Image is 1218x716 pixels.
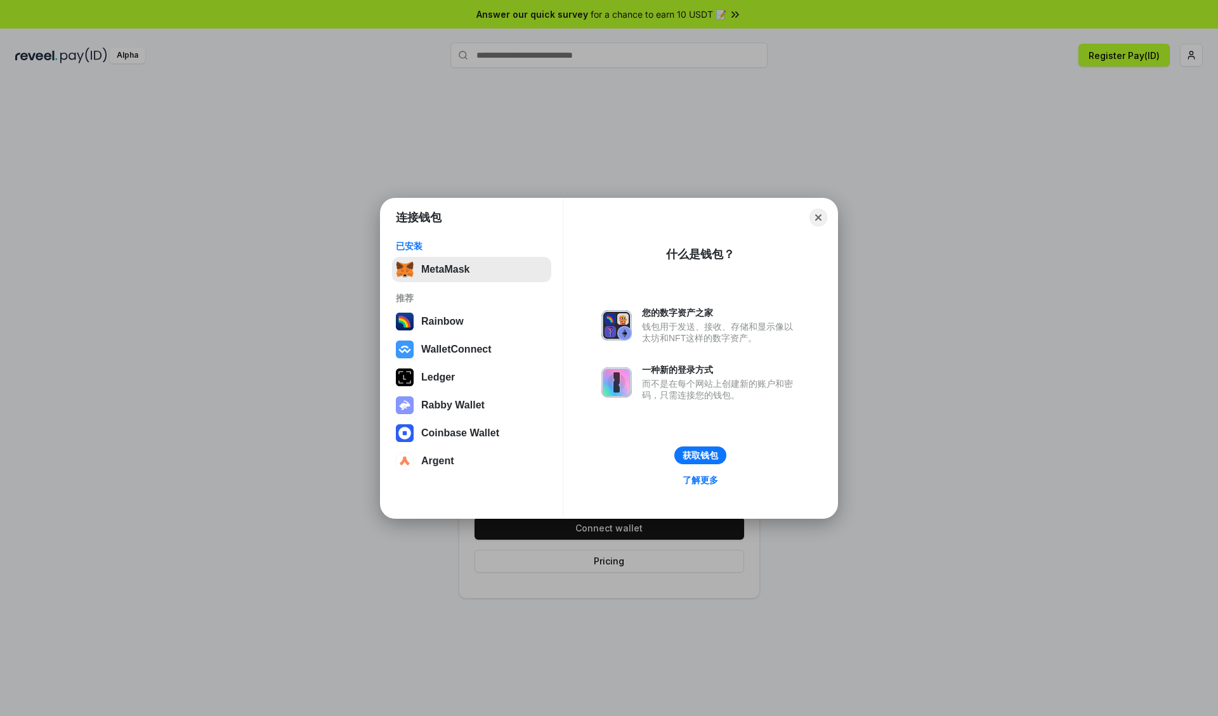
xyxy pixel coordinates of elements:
[601,310,632,341] img: svg+xml,%3Csvg%20xmlns%3D%22http%3A%2F%2Fwww.w3.org%2F2000%2Fsvg%22%20fill%3D%22none%22%20viewBox...
[396,424,414,442] img: svg+xml,%3Csvg%20width%3D%2228%22%20height%3D%2228%22%20viewBox%3D%220%200%2028%2028%22%20fill%3D...
[392,309,551,334] button: Rainbow
[396,292,547,304] div: 推荐
[421,455,454,467] div: Argent
[421,400,485,411] div: Rabby Wallet
[392,365,551,390] button: Ledger
[421,344,492,355] div: WalletConnect
[392,337,551,362] button: WalletConnect
[396,240,547,252] div: 已安装
[683,450,718,461] div: 获取钱包
[392,393,551,418] button: Rabby Wallet
[601,367,632,398] img: svg+xml,%3Csvg%20xmlns%3D%22http%3A%2F%2Fwww.w3.org%2F2000%2Fsvg%22%20fill%3D%22none%22%20viewBox...
[421,316,464,327] div: Rainbow
[642,378,799,401] div: 而不是在每个网站上创建新的账户和密码，只需连接您的钱包。
[421,372,455,383] div: Ledger
[642,364,799,375] div: 一种新的登录方式
[421,427,499,439] div: Coinbase Wallet
[421,264,469,275] div: MetaMask
[396,368,414,386] img: svg+xml,%3Csvg%20xmlns%3D%22http%3A%2F%2Fwww.w3.org%2F2000%2Fsvg%22%20width%3D%2228%22%20height%3...
[396,396,414,414] img: svg+xml,%3Csvg%20xmlns%3D%22http%3A%2F%2Fwww.w3.org%2F2000%2Fsvg%22%20fill%3D%22none%22%20viewBox...
[674,446,726,464] button: 获取钱包
[396,261,414,278] img: svg+xml,%3Csvg%20fill%3D%22none%22%20height%3D%2233%22%20viewBox%3D%220%200%2035%2033%22%20width%...
[392,448,551,474] button: Argent
[809,209,827,226] button: Close
[675,472,726,488] a: 了解更多
[683,474,718,486] div: 了解更多
[666,247,735,262] div: 什么是钱包？
[392,420,551,446] button: Coinbase Wallet
[392,257,551,282] button: MetaMask
[642,321,799,344] div: 钱包用于发送、接收、存储和显示像以太坊和NFT这样的数字资产。
[642,307,799,318] div: 您的数字资产之家
[396,452,414,470] img: svg+xml,%3Csvg%20width%3D%2228%22%20height%3D%2228%22%20viewBox%3D%220%200%2028%2028%22%20fill%3D...
[396,341,414,358] img: svg+xml,%3Csvg%20width%3D%2228%22%20height%3D%2228%22%20viewBox%3D%220%200%2028%2028%22%20fill%3D...
[396,210,442,225] h1: 连接钱包
[396,313,414,330] img: svg+xml,%3Csvg%20width%3D%22120%22%20height%3D%22120%22%20viewBox%3D%220%200%20120%20120%22%20fil...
